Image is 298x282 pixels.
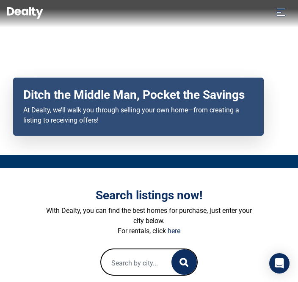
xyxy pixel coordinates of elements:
[23,105,254,126] p: At Dealty, we’ll walk you through selling your own home—from creating a listing to receiving offers!
[41,188,257,203] h3: Search listings now!
[168,227,180,235] a: here
[270,5,291,19] button: Toggle navigation
[101,249,177,276] input: Search by city...
[269,253,290,274] div: Open Intercom Messenger
[41,206,257,226] p: With Dealty, you can find the best homes for purchase, just enter your city below.
[4,257,30,282] iframe: BigID CMP Widget
[41,226,257,236] p: For rentals, click
[23,88,254,102] h2: Ditch the Middle Man, Pocket the Savings
[7,7,43,19] img: Dealty - Buy, Sell & Rent Homes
